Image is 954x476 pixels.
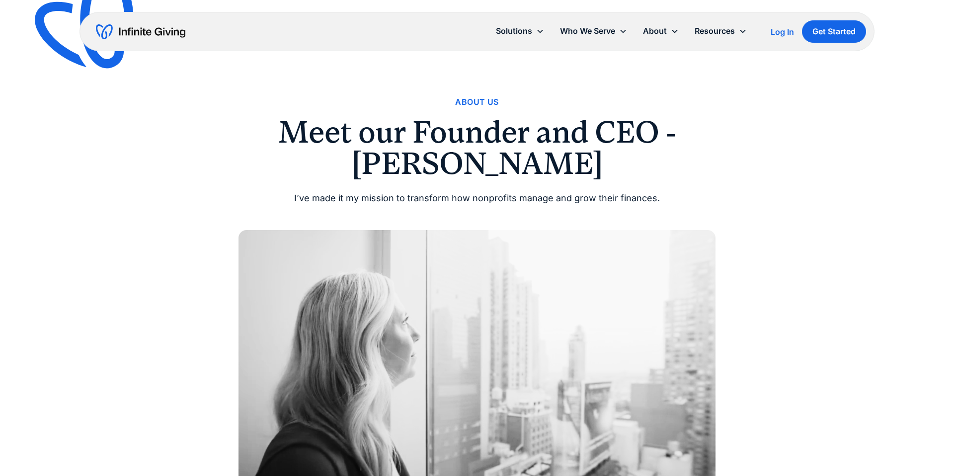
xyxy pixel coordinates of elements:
a: Get Started [802,20,866,43]
div: About [635,20,687,42]
div: Who We Serve [552,20,635,42]
a: Log In [771,26,794,38]
div: Solutions [488,20,552,42]
div: Who We Serve [560,24,615,38]
div: Resources [695,24,735,38]
div: Resources [687,20,755,42]
div: About [643,24,667,38]
div: Solutions [496,24,532,38]
div: I’ve made it my mission to transform how nonprofits manage and grow their finances. [238,191,715,206]
a: About Us [455,95,498,109]
a: home [96,24,185,40]
div: Log In [771,28,794,36]
h1: Meet our Founder and CEO - [PERSON_NAME] [238,117,715,179]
